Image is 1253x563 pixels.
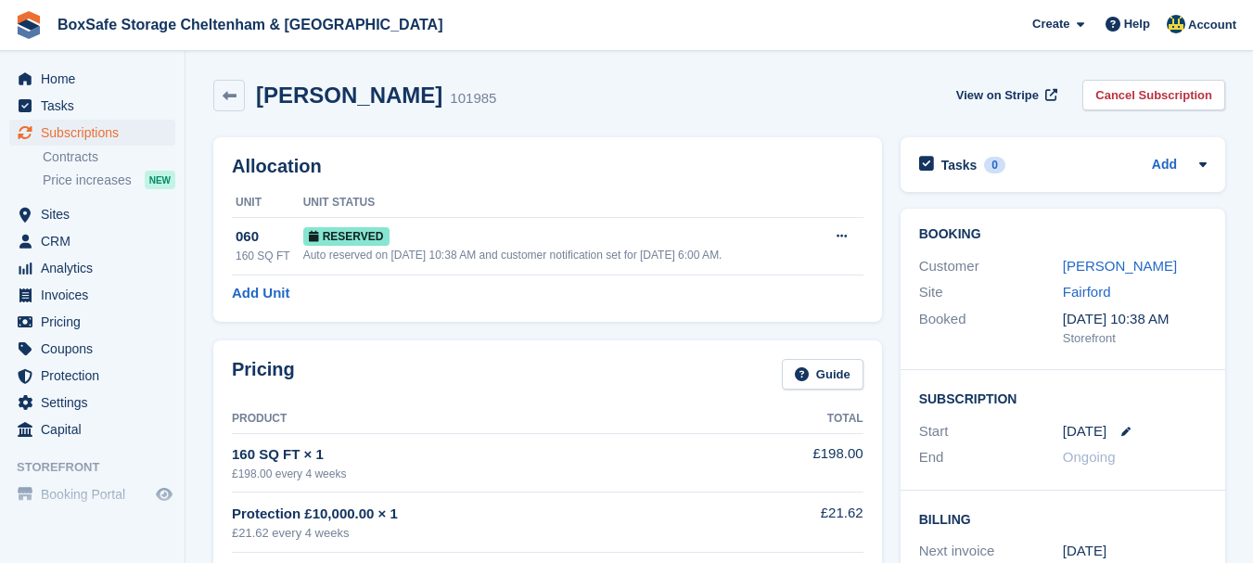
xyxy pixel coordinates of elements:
[41,120,152,146] span: Subscriptions
[919,509,1207,528] h2: Billing
[919,282,1063,303] div: Site
[919,421,1063,442] div: Start
[1063,258,1177,274] a: [PERSON_NAME]
[15,11,43,39] img: stora-icon-8386f47178a22dfd0bd8f6a31ec36ba5ce8667c1dd55bd0f319d3a0aa187defe.svg
[747,404,863,434] th: Total
[9,120,175,146] a: menu
[303,188,816,218] th: Unit Status
[9,228,175,254] a: menu
[9,255,175,281] a: menu
[41,390,152,416] span: Settings
[1188,16,1236,34] span: Account
[956,86,1039,105] span: View on Stripe
[232,404,747,434] th: Product
[41,201,152,227] span: Sites
[232,524,747,543] div: £21.62 every 4 weeks
[9,363,175,389] a: menu
[949,80,1061,110] a: View on Stripe
[9,309,175,335] a: menu
[1082,80,1225,110] a: Cancel Subscription
[232,188,303,218] th: Unit
[1063,449,1116,465] span: Ongoing
[1063,541,1207,562] div: [DATE]
[919,309,1063,348] div: Booked
[232,156,863,177] h2: Allocation
[41,66,152,92] span: Home
[747,433,863,492] td: £198.00
[232,444,747,466] div: 160 SQ FT × 1
[747,493,863,553] td: £21.62
[41,228,152,254] span: CRM
[450,88,496,109] div: 101985
[919,227,1207,242] h2: Booking
[782,359,863,390] a: Guide
[43,172,132,189] span: Price increases
[1167,15,1185,33] img: Kim Virabi
[1124,15,1150,33] span: Help
[256,83,442,108] h2: [PERSON_NAME]
[41,363,152,389] span: Protection
[153,483,175,505] a: Preview store
[41,282,152,308] span: Invoices
[17,458,185,477] span: Storefront
[41,255,152,281] span: Analytics
[41,93,152,119] span: Tasks
[919,389,1207,407] h2: Subscription
[1063,421,1106,442] time: 2025-08-26 00:00:00 UTC
[9,282,175,308] a: menu
[41,481,152,507] span: Booking Portal
[919,447,1063,468] div: End
[236,226,303,248] div: 060
[43,170,175,190] a: Price increases NEW
[1063,284,1111,300] a: Fairford
[941,157,978,173] h2: Tasks
[9,481,175,507] a: menu
[41,336,152,362] span: Coupons
[9,390,175,416] a: menu
[1032,15,1069,33] span: Create
[9,66,175,92] a: menu
[1063,329,1207,348] div: Storefront
[232,359,295,390] h2: Pricing
[50,9,450,40] a: BoxSafe Storage Cheltenham & [GEOGRAPHIC_DATA]
[232,466,747,482] div: £198.00 every 4 weeks
[1152,155,1177,176] a: Add
[232,504,747,525] div: Protection £10,000.00 × 1
[41,309,152,335] span: Pricing
[232,283,289,304] a: Add Unit
[919,541,1063,562] div: Next invoice
[145,171,175,189] div: NEW
[919,256,1063,277] div: Customer
[236,248,303,264] div: 160 SQ FT
[9,416,175,442] a: menu
[9,201,175,227] a: menu
[43,148,175,166] a: Contracts
[984,157,1005,173] div: 0
[41,416,152,442] span: Capital
[9,336,175,362] a: menu
[303,247,816,263] div: Auto reserved on [DATE] 10:38 AM and customer notification set for [DATE] 6:00 AM.
[303,227,390,246] span: Reserved
[1063,309,1207,330] div: [DATE] 10:38 AM
[9,93,175,119] a: menu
